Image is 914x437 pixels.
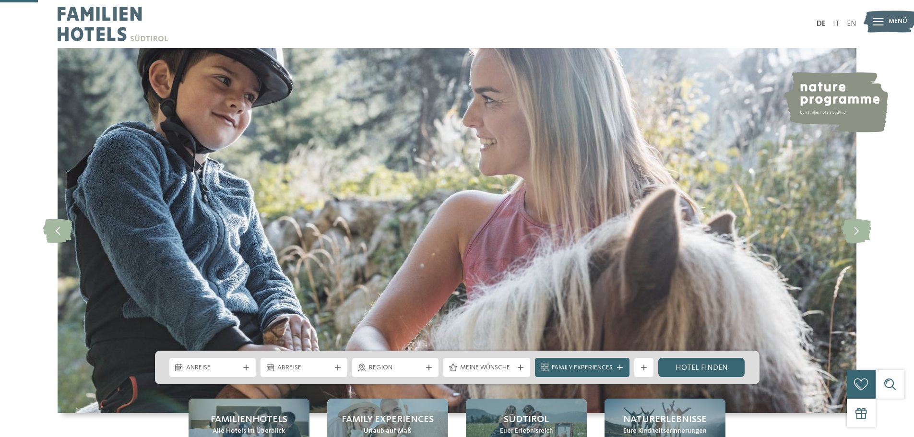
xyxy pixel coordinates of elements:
a: DE [817,20,826,28]
span: Anreise [186,363,239,373]
span: Eure Kindheitserinnerungen [623,426,707,436]
span: Familienhotels [211,413,287,426]
img: Familienhotels Südtirol: The happy family places [58,48,856,413]
span: Euer Erlebnisreich [500,426,553,436]
span: Südtirol [504,413,549,426]
a: Hotel finden [658,358,745,377]
span: Meine Wünsche [460,363,513,373]
span: Family Experiences [552,363,613,373]
span: Menü [889,17,907,26]
span: Naturerlebnisse [623,413,707,426]
span: Alle Hotels im Überblick [213,426,285,436]
a: IT [833,20,840,28]
span: Urlaub auf Maß [364,426,411,436]
img: nature programme by Familienhotels Südtirol [783,72,888,132]
span: Family Experiences [342,413,434,426]
a: EN [847,20,856,28]
span: Region [369,363,422,373]
span: Abreise [277,363,331,373]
